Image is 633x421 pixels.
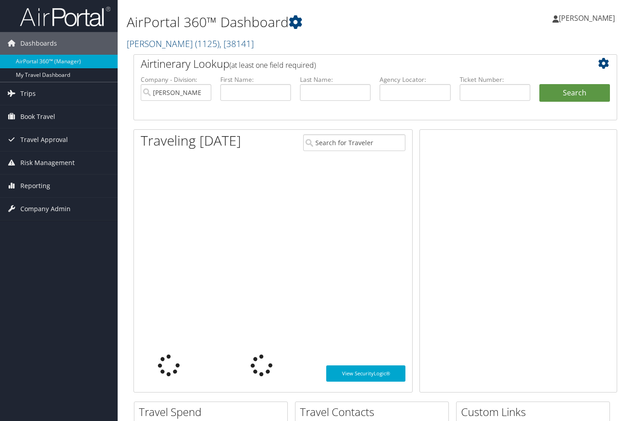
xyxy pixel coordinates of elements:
[380,75,450,84] label: Agency Locator:
[20,6,110,27] img: airportal-logo.png
[141,56,570,71] h2: Airtinerary Lookup
[141,131,241,150] h1: Traveling [DATE]
[303,134,405,151] input: Search for Traveler
[127,13,458,32] h1: AirPortal 360™ Dashboard
[127,38,254,50] a: [PERSON_NAME]
[20,105,55,128] span: Book Travel
[220,75,291,84] label: First Name:
[229,60,316,70] span: (at least one field required)
[20,198,71,220] span: Company Admin
[20,151,75,174] span: Risk Management
[326,365,405,382] a: View SecurityLogic®
[139,404,287,420] h2: Travel Spend
[300,75,371,84] label: Last Name:
[300,404,448,420] h2: Travel Contacts
[539,84,610,102] button: Search
[20,175,50,197] span: Reporting
[219,38,254,50] span: , [ 38141 ]
[20,32,57,55] span: Dashboards
[195,38,219,50] span: ( 1125 )
[461,404,609,420] h2: Custom Links
[141,75,211,84] label: Company - Division:
[20,128,68,151] span: Travel Approval
[460,75,530,84] label: Ticket Number:
[552,5,624,32] a: [PERSON_NAME]
[559,13,615,23] span: [PERSON_NAME]
[20,82,36,105] span: Trips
